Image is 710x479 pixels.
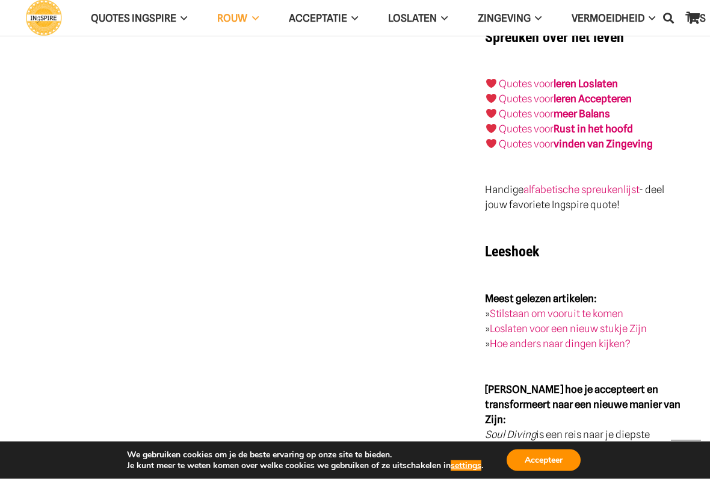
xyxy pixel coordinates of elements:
[247,3,258,33] span: ROUW Menu
[388,12,437,24] span: Loslaten
[486,94,496,104] img: ❤
[490,338,631,350] a: Hoe anders naar dingen kijken?
[274,3,373,34] a: AcceptatieAcceptatie Menu
[485,293,597,305] strong: Meest gelezen artikelen:
[671,440,701,470] a: Terug naar top
[572,12,644,24] span: VERMOEIDHEID
[485,429,536,441] em: Soul Diving
[557,3,670,34] a: VERMOEIDHEIDVERMOEIDHEID Menu
[531,3,542,33] span: Zingeving Menu
[347,3,358,33] span: Acceptatie Menu
[499,138,653,150] a: Quotes voorvinden van Zingeving
[478,12,531,24] span: Zingeving
[644,3,655,33] span: VERMOEIDHEID Menu
[485,183,684,213] p: Handige - deel jouw favoriete Ingspire quote!
[202,3,273,34] a: ROUWROUW Menu
[656,3,681,33] a: Zoeken
[176,3,187,33] span: QUOTES INGSPIRE Menu
[685,12,706,24] span: TIPS
[499,123,633,135] a: Quotes voorRust in het hoofd
[289,12,347,24] span: Acceptatie
[373,3,463,34] a: LoslatenLoslaten Menu
[486,139,496,149] img: ❤
[490,323,647,335] a: Loslaten voor een nieuw stukje Zijn
[486,109,496,119] img: ❤
[499,93,554,105] a: Quotes voor
[554,93,632,105] a: leren Accepteren
[76,3,202,34] a: QUOTES INGSPIREQUOTES INGSPIRE Menu
[91,12,176,24] span: QUOTES INGSPIRE
[507,450,581,471] button: Accepteer
[437,3,448,33] span: Loslaten Menu
[485,384,681,426] strong: [PERSON_NAME] hoe je accepteert en transformeert naar een nieuwe manier van Zijn:
[485,29,624,46] strong: Spreuken over het leven
[486,124,496,134] img: ❤
[486,79,496,89] img: ❤
[217,12,247,24] span: ROUW
[554,138,653,150] strong: vinden van Zingeving
[554,123,633,135] strong: Rust in het hoofd
[463,3,557,34] a: ZingevingZingeving Menu
[127,450,483,460] p: We gebruiken cookies om je de beste ervaring op onze site te bieden.
[451,460,481,471] button: settings
[499,78,554,90] a: Quotes voor
[485,244,539,261] strong: Leeshoek
[485,292,684,352] p: » » »
[490,308,623,320] a: Stilstaan om vooruit te komen
[523,184,639,196] a: alfabetische spreukenlijst
[499,108,610,120] a: Quotes voormeer Balans
[127,460,483,471] p: Je kunt meer te weten komen over welke cookies we gebruiken of ze uitschakelen in .
[554,108,610,120] strong: meer Balans
[554,78,618,90] a: leren Loslaten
